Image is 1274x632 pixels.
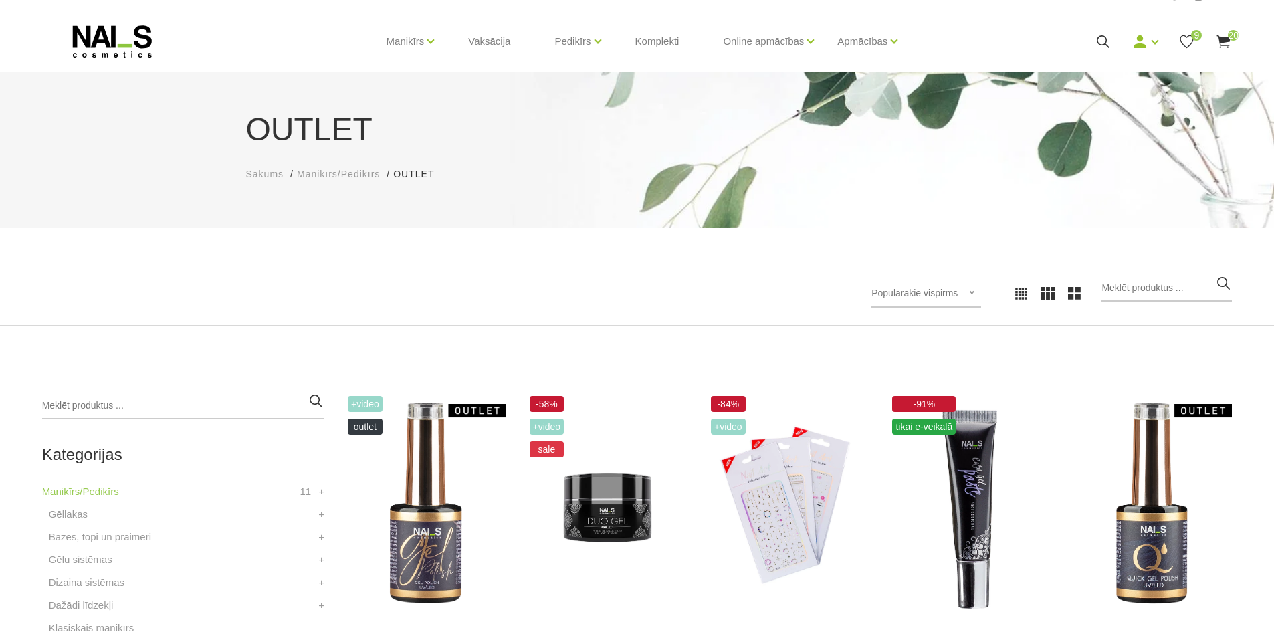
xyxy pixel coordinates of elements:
a: + [318,574,324,591]
a: 20 [1215,33,1232,50]
a: Gēlu sistēmas [49,552,112,568]
span: -84% [711,396,746,412]
a: + [318,597,324,613]
a: Pedikīrs [554,15,591,68]
input: Meklēt produktus ... [42,393,324,419]
img: Ātri, ērti un vienkārši!Intensīvi pigmentēta gellaka, kas perfekti klājas arī vienā slānī, tādā v... [1071,393,1232,615]
span: Sākums [246,169,284,179]
img: Polim. laiks:DUO GEL Nr. 101, 008, 000, 006, 002, 003, 014, 011, 012, 001, 009, 007, 005, 013, 00... [526,393,687,615]
span: 9 [1191,30,1202,41]
a: Manikīrs/Pedikīrs [297,167,380,181]
h2: Kategorijas [42,446,324,463]
img: Ilgnoturīga, intensīvi pigmentēta gēllaka. Viegli klājas, lieliski žūst, nesaraujas, neatkāpjas n... [344,393,506,615]
span: tikai e-veikalā [892,419,956,435]
a: Bāzes, topi un praimeri [49,529,151,545]
a: + [318,529,324,545]
a: + [318,484,324,500]
input: Meklēt produktus ... [1101,275,1232,302]
span: OUTLET [348,419,383,435]
a: + [318,506,324,522]
a: Sākums [246,167,284,181]
a: Manikīrs [387,15,425,68]
span: +Video [711,419,746,435]
a: Apmācības [837,15,887,68]
span: 11 [300,484,311,500]
span: -91% [892,396,956,412]
a: Dažādi līdzekļi [49,597,114,613]
a: 9 [1178,33,1195,50]
span: +Video [348,396,383,412]
span: sale [530,441,564,457]
img: Profesionālās dizaina uzlīmes nagiem... [708,393,869,615]
a: Manikīrs/Pedikīrs [42,484,119,500]
a: Gēllakas [49,506,88,522]
a: Komplekti [625,9,690,74]
span: +Video [530,419,564,435]
li: OUTLET [393,167,447,181]
img: Daudzfunkcionāla pigmentēta dizaina pasta, ar kuras palīdzību iespējams zīmēt “one stroke” un “žo... [889,393,1050,615]
a: Online apmācības [723,15,804,68]
a: Vaksācija [457,9,521,74]
a: + [318,552,324,568]
h1: OUTLET [246,106,1029,154]
span: Populārākie vispirms [871,288,958,298]
a: Dizaina sistēmas [49,574,124,591]
span: Manikīrs/Pedikīrs [297,169,380,179]
span: -58% [530,396,564,412]
span: 20 [1228,30,1239,41]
